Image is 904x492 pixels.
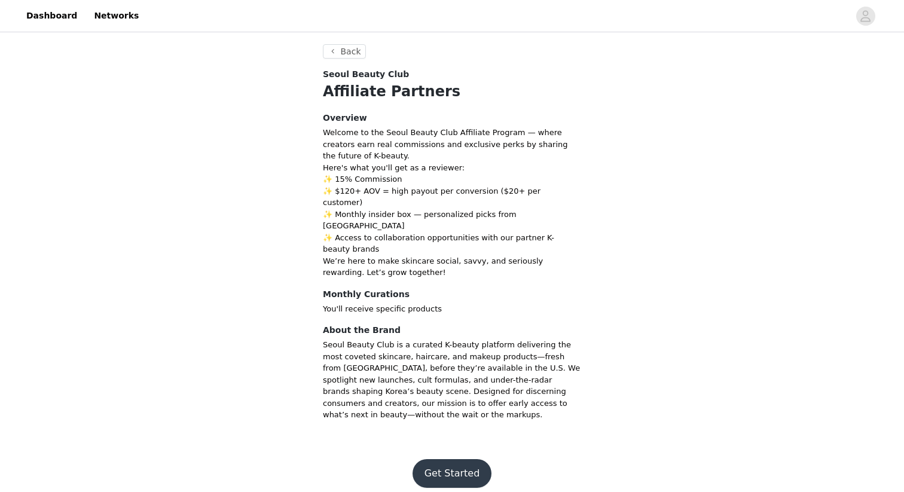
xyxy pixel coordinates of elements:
button: Get Started [413,459,492,488]
button: Back [323,44,366,59]
a: Networks [87,2,146,29]
h4: Monthly Curations [323,288,581,301]
p: Here's what you'll get as a reviewer: ✨ 15% Commission ✨ $120+ AOV = high payout per conversion (... [323,162,581,255]
h4: Overview [323,112,581,124]
p: You'll receive specific products [323,303,581,315]
div: avatar [860,7,871,26]
h4: About the Brand [323,324,581,337]
p: We’re here to make skincare social, savvy, and seriously rewarding. Let’s grow together! [323,255,581,279]
p: Seoul Beauty Club is a curated K-beauty platform delivering the most coveted skincare, haircare, ... [323,339,581,421]
span: Seoul Beauty Club [323,68,409,81]
h1: Affiliate Partners [323,81,581,102]
p: Welcome to the Seoul Beauty Club Affiliate Program — where creators earn real commissions and exc... [323,127,581,162]
a: Dashboard [19,2,84,29]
